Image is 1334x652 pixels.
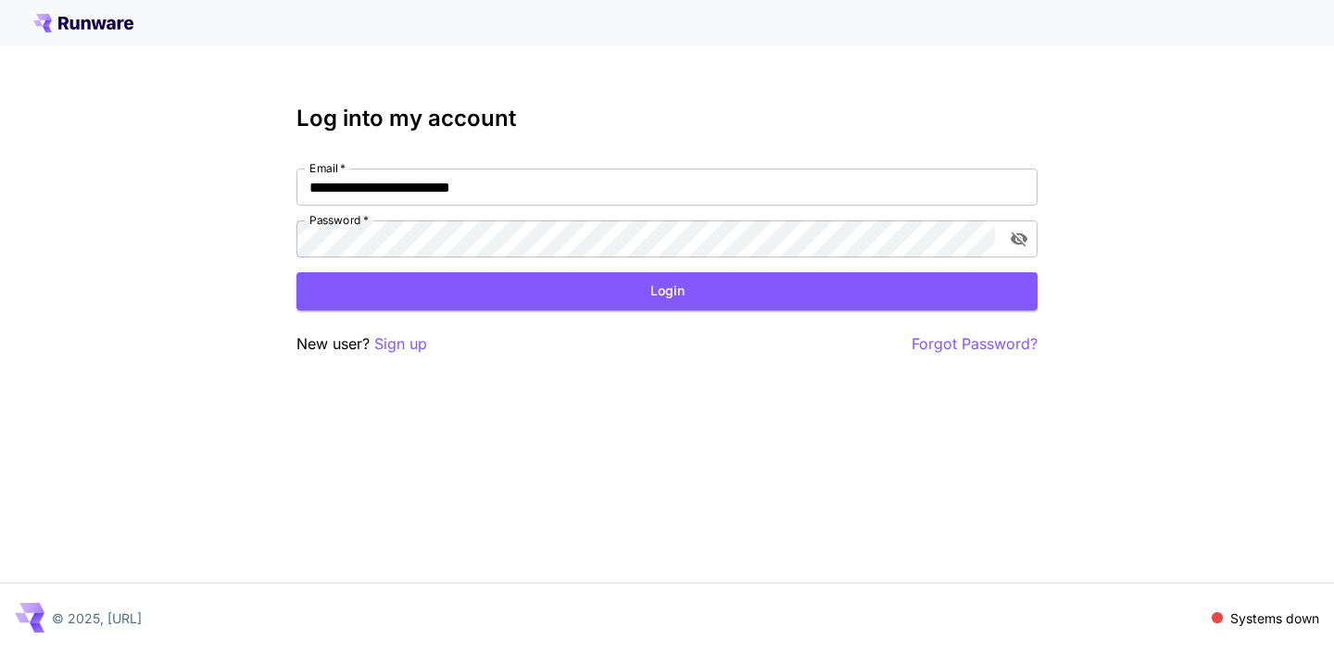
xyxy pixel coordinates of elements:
p: New user? [296,332,427,356]
p: Systems down [1230,608,1319,628]
h3: Log into my account [296,106,1038,132]
p: © 2025, [URL] [52,608,142,628]
button: Forgot Password? [912,332,1038,356]
button: Sign up [374,332,427,356]
label: Password [309,212,369,228]
label: Email [309,160,346,176]
button: Login [296,272,1038,310]
button: toggle password visibility [1002,222,1036,256]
